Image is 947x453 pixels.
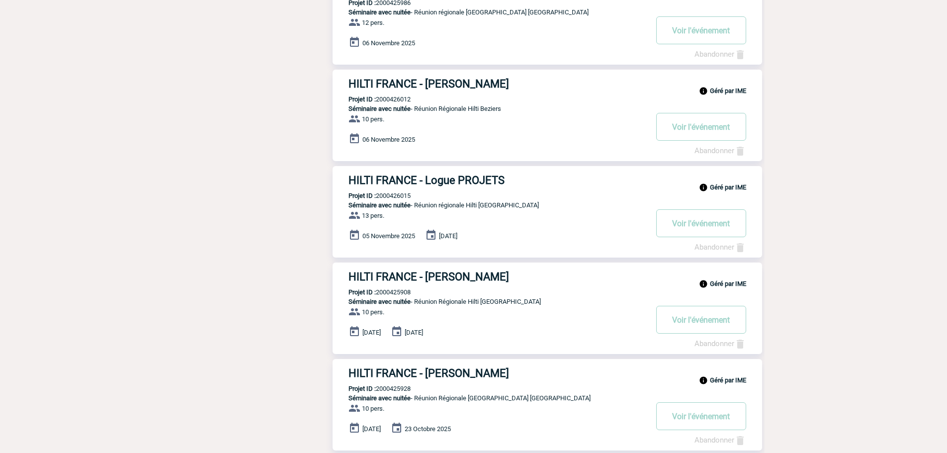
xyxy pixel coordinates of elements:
a: Abandonner [694,339,746,348]
span: 10 pers. [362,115,384,123]
img: info_black_24dp.svg [699,376,708,385]
span: 06 Novembre 2025 [362,39,415,47]
h3: HILTI FRANCE - [PERSON_NAME] [348,78,647,90]
a: HILTI FRANCE - [PERSON_NAME] [333,78,762,90]
img: info_black_24dp.svg [699,183,708,192]
span: Séminaire avec nuitée [348,8,411,16]
b: Projet ID : [348,95,376,103]
span: Séminaire avec nuitée [348,105,411,112]
span: [DATE] [362,329,381,336]
a: HILTI FRANCE - [PERSON_NAME] [333,271,762,283]
a: Abandonner [694,436,746,445]
a: Abandonner [694,146,746,155]
a: HILTI FRANCE - [PERSON_NAME] [333,367,762,379]
span: 13 pers. [362,212,384,219]
button: Voir l'événement [656,402,746,430]
span: [DATE] [405,329,423,336]
img: info_black_24dp.svg [699,279,708,288]
span: 12 pers. [362,19,384,26]
button: Voir l'événement [656,209,746,237]
p: 2000426012 [333,95,411,103]
span: [DATE] [439,232,457,240]
img: info_black_24dp.svg [699,87,708,95]
b: Géré par IME [710,183,746,191]
span: 06 Novembre 2025 [362,136,415,143]
a: Abandonner [694,243,746,252]
b: Projet ID : [348,288,376,296]
p: - Réunion Régionale [GEOGRAPHIC_DATA] [GEOGRAPHIC_DATA] [333,394,647,402]
button: Voir l'événement [656,16,746,44]
button: Voir l'événement [656,306,746,334]
h3: HILTI FRANCE - [PERSON_NAME] [348,271,647,283]
p: - Réunion Régionale Hilti Beziers [333,105,647,112]
h3: HILTI FRANCE - [PERSON_NAME] [348,367,647,379]
b: Projet ID : [348,385,376,392]
p: - Réunion régionale [GEOGRAPHIC_DATA] [GEOGRAPHIC_DATA] [333,8,647,16]
span: [DATE] [362,425,381,433]
span: 10 pers. [362,405,384,412]
span: Séminaire avec nuitée [348,298,411,305]
p: 2000425928 [333,385,411,392]
span: Séminaire avec nuitée [348,394,411,402]
span: 10 pers. [362,308,384,316]
span: 05 Novembre 2025 [362,232,415,240]
a: Abandonner [694,50,746,59]
a: HILTI FRANCE - Logue PROJETS [333,174,762,186]
p: 2000425908 [333,288,411,296]
p: - Réunion régionale Hilti [GEOGRAPHIC_DATA] [333,201,647,209]
b: Géré par IME [710,376,746,384]
p: 2000426015 [333,192,411,199]
b: Géré par IME [710,280,746,287]
b: Projet ID : [348,192,376,199]
b: Géré par IME [710,87,746,94]
span: 23 Octobre 2025 [405,425,451,433]
h3: HILTI FRANCE - Logue PROJETS [348,174,647,186]
button: Voir l'événement [656,113,746,141]
span: Séminaire avec nuitée [348,201,411,209]
p: - Réunion Régionale Hilti [GEOGRAPHIC_DATA] [333,298,647,305]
